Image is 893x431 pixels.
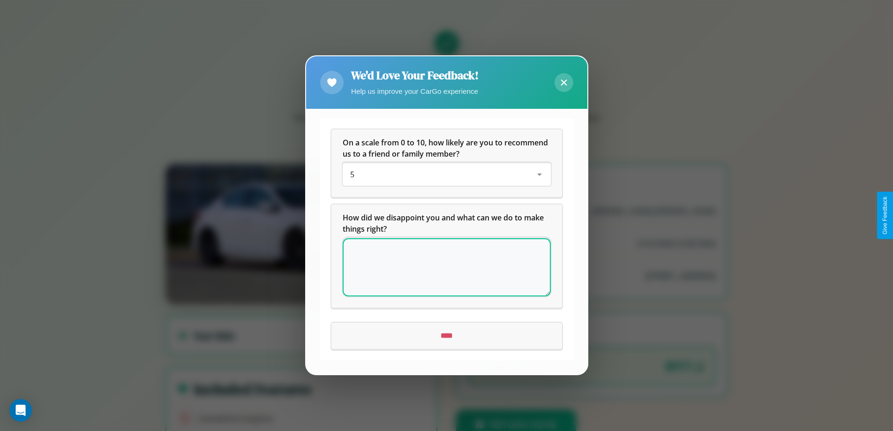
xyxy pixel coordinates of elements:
[343,137,551,160] h5: On a scale from 0 to 10, how likely are you to recommend us to a friend or family member?
[351,85,479,98] p: Help us improve your CarGo experience
[350,170,354,180] span: 5
[343,213,546,234] span: How did we disappoint you and what can we do to make things right?
[882,197,888,234] div: Give Feedback
[9,399,32,422] div: Open Intercom Messenger
[343,138,550,159] span: On a scale from 0 to 10, how likely are you to recommend us to a friend or family member?
[351,68,479,83] h2: We'd Love Your Feedback!
[343,164,551,186] div: On a scale from 0 to 10, how likely are you to recommend us to a friend or family member?
[331,130,562,197] div: On a scale from 0 to 10, how likely are you to recommend us to a friend or family member?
